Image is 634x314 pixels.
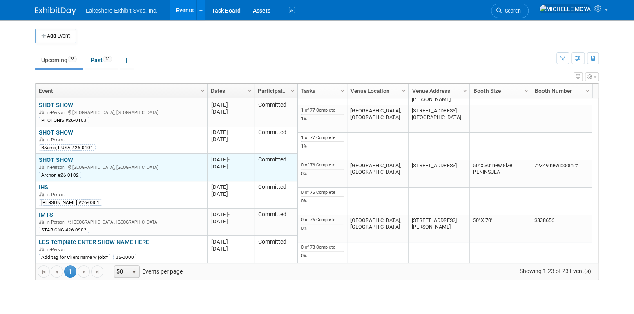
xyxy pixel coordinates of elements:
div: 0% [301,253,344,259]
img: MICHELLE MOYA [539,4,591,13]
div: B&amp;T USA #26-0101 [39,144,96,151]
a: Upcoming23 [35,52,83,68]
a: Venue Location [350,84,403,98]
td: 72349 new booth # [531,160,592,188]
a: Tasks [301,84,342,98]
span: In-Person [46,247,67,252]
a: Go to the first page [38,265,50,278]
div: [DATE] [211,108,250,115]
span: Column Settings [199,87,206,94]
button: Add Event [35,29,76,43]
span: 1 [64,265,76,278]
div: Archon #26-0102 [39,172,81,178]
span: Showing 1-23 of 23 Event(s) [512,265,598,277]
img: In-Person Event [39,165,44,169]
span: Column Settings [339,87,346,94]
td: [GEOGRAPHIC_DATA], [GEOGRAPHIC_DATA] [347,215,408,242]
img: In-Person Event [39,192,44,196]
div: 1% [301,144,344,149]
div: 0% [301,226,344,231]
span: 50 [114,266,128,277]
a: SHOT SHOW [39,156,73,164]
a: Column Settings [461,84,470,96]
div: [GEOGRAPHIC_DATA], [GEOGRAPHIC_DATA] [39,164,203,170]
span: Column Settings [584,87,591,94]
a: Column Settings [246,84,254,96]
td: Committed [254,181,297,209]
span: In-Person [46,220,67,225]
td: Committed [254,99,297,126]
div: 0 of 78 Complete [301,244,344,250]
div: 0 of 76 Complete [301,217,344,223]
div: [PERSON_NAME] #26-0301 [39,199,102,206]
a: SHOT SHOW [39,129,73,136]
span: In-Person [46,110,67,115]
div: 1% [301,116,344,122]
span: - [228,211,229,218]
span: Column Settings [400,87,407,94]
div: 25-0000 [113,254,136,260]
td: 50' x 30' new size PENINSULA [469,160,531,188]
span: Search [502,8,521,14]
a: Column Settings [288,84,297,96]
a: Column Settings [400,84,409,96]
a: IMTS [39,211,53,218]
a: Column Settings [522,84,531,96]
span: In-Person [46,137,67,143]
div: 0 of 76 Complete [301,162,344,168]
div: 0% [301,198,344,204]
span: Events per page [104,265,191,278]
div: PHOTONIS #26-0103 [39,117,89,123]
img: In-Person Event [39,137,44,141]
span: Column Settings [246,87,253,94]
a: LES Template-ENTER SHOW NAME HERE [39,238,149,246]
span: 23 [68,56,77,62]
img: In-Person Event [39,220,44,224]
span: Column Settings [289,87,296,94]
span: In-Person [46,165,67,170]
a: Venue Address [412,84,464,98]
div: [DATE] [211,129,250,136]
span: 25 [103,56,112,62]
div: [DATE] [211,136,250,143]
div: 0 of 76 Complete [301,190,344,195]
div: [DATE] [211,184,250,191]
a: Column Settings [583,84,592,96]
a: Dates [211,84,249,98]
a: Event [39,84,202,98]
div: [DATE] [211,238,250,245]
div: [GEOGRAPHIC_DATA], [GEOGRAPHIC_DATA] [39,109,203,116]
td: [STREET_ADDRESS] [408,160,469,188]
a: Past25 [85,52,118,68]
span: - [228,184,229,190]
a: Booth Number [534,84,587,98]
td: Committed [254,209,297,236]
div: [GEOGRAPHIC_DATA], [GEOGRAPHIC_DATA] [39,218,203,225]
a: Go to the previous page [51,265,63,278]
div: [DATE] [211,245,250,252]
div: [DATE] [211,191,250,197]
span: Go to the last page [94,269,100,275]
td: S338656 [531,215,592,242]
span: Column Settings [523,87,529,94]
a: Column Settings [199,84,208,96]
div: [DATE] [211,218,250,225]
a: Go to the last page [91,265,103,278]
span: Go to the previous page [54,269,60,275]
img: In-Person Event [39,110,44,114]
span: Go to the first page [40,269,47,275]
span: - [228,239,229,245]
div: [DATE] [211,211,250,218]
a: Column Settings [338,84,347,96]
a: Booth Size [473,84,525,98]
img: In-Person Event [39,247,44,251]
div: [DATE] [211,163,250,170]
div: Add tag for Client name w job# [39,254,110,260]
span: - [228,129,229,135]
div: 0% [301,171,344,177]
span: Go to the next page [80,269,87,275]
span: - [228,102,229,108]
td: [STREET_ADDRESS][PERSON_NAME] [408,215,469,242]
a: Go to the next page [78,265,90,278]
td: [GEOGRAPHIC_DATA], [GEOGRAPHIC_DATA] [347,105,408,133]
